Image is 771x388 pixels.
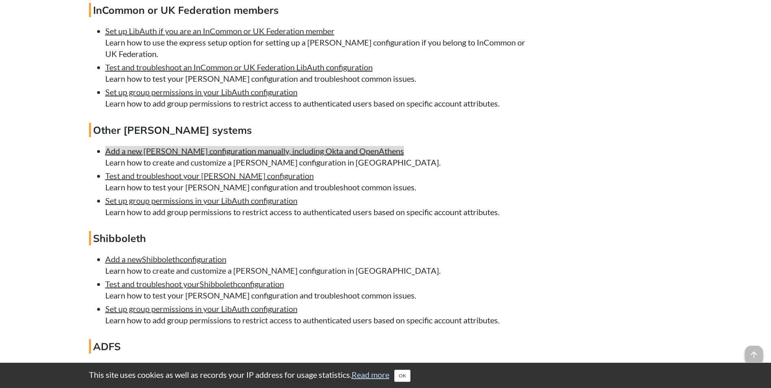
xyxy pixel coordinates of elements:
[105,303,528,326] li: Learn how to add group permissions to restrict access to authenticated users based on specific ac...
[81,369,691,382] div: This site uses cookies as well as records your IP address for usage statistics.
[352,370,389,379] a: Read more
[105,62,373,72] a: Test and troubleshoot an InCommon or UK Federation LibAuth configuration
[105,146,404,156] a: Add a new [PERSON_NAME] configuration manually, including Okta and OpenAthens
[105,196,298,205] a: Set up group permissions in your LibAuth configuration
[105,87,298,97] a: Set up group permissions in your LibAuth configuration
[105,254,226,264] a: Add a newShibbolethconfiguration
[89,123,528,137] h4: Other [PERSON_NAME] systems
[105,171,314,181] a: Test and troubleshoot your [PERSON_NAME] configuration
[105,145,528,168] li: Learn how to create and customize a [PERSON_NAME] configuration in [GEOGRAPHIC_DATA].
[105,61,528,84] li: Learn how to test your [PERSON_NAME] configuration and troubleshoot common issues.
[745,347,763,356] a: arrow_upward
[105,304,298,314] a: Set up group permissions in your LibAuth configuration
[105,26,334,36] a: Set up LibAuth if you are an InCommon or UK Federation member
[105,195,528,218] li: Learn how to add group permissions to restrict access to authenticated users based on specific ac...
[89,231,528,245] h4: Shibboleth
[105,25,528,59] li: Learn how to use the express setup option for setting up a [PERSON_NAME] configuration if you bel...
[105,253,528,276] li: Learn how to create and customize a [PERSON_NAME] configuration in [GEOGRAPHIC_DATA].
[105,362,528,384] li: Learn how to prepare your ADFS server and create a new ADFS configuration in [GEOGRAPHIC_DATA].
[89,3,528,17] h4: InCommon or UK Federation members
[89,339,528,353] h4: ADFS
[394,370,410,382] button: Close
[105,86,528,109] li: Learn how to add group permissions to restrict access to authenticated users based on specific ac...
[105,278,528,301] li: Learn how to test your [PERSON_NAME] configuration and troubleshoot common issues.
[745,346,763,364] span: arrow_upward
[105,170,528,193] li: Learn how to test your [PERSON_NAME] configuration and troubleshoot common issues.
[105,279,284,289] a: Test and troubleshoot yourShibbolethconfiguration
